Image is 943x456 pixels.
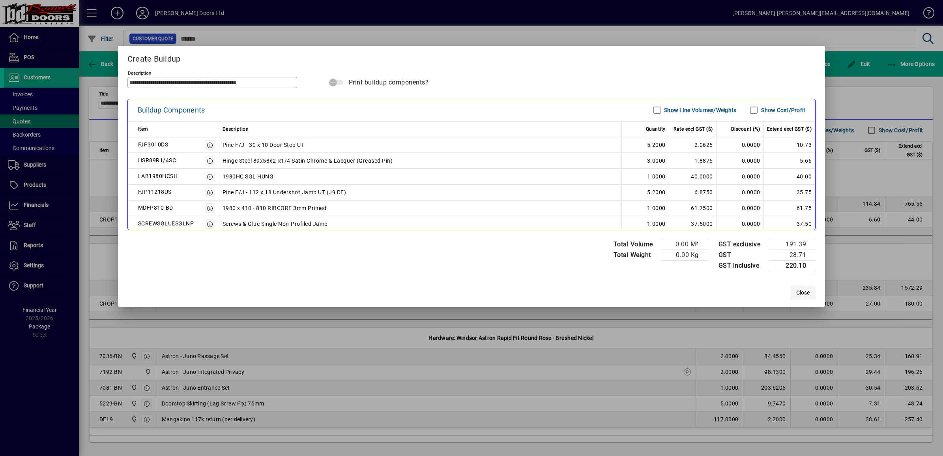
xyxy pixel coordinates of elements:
[219,216,622,232] td: Screws & Glue Single Non-Profiled Jamb
[767,124,812,134] span: Extend excl GST ($)
[674,124,713,134] span: Rate excl GST ($)
[672,140,713,150] div: 2.0625
[672,156,713,165] div: 1.8875
[764,169,816,184] td: 40.00
[219,137,622,153] td: Pine F/J - 30 x 10 Door Stop UT
[768,260,816,271] td: 220.10
[790,285,816,300] button: Close
[138,203,173,212] div: MDFP810-BD
[223,124,249,134] span: Description
[219,169,622,184] td: 1980HC SGL HUNG
[796,289,810,297] span: Close
[764,200,816,216] td: 61.75
[717,200,764,216] td: 0.0000
[764,184,816,200] td: 35.75
[622,137,669,153] td: 5.2000
[768,250,816,260] td: 28.71
[717,153,764,169] td: 0.0000
[138,124,148,134] span: Item
[138,104,205,116] div: Buildup Components
[764,137,816,153] td: 10.73
[760,106,805,114] label: Show Cost/Profit
[610,239,661,250] td: Total Volume
[622,184,669,200] td: 5.2000
[731,124,760,134] span: Discount (%)
[672,172,713,181] div: 40.0000
[349,79,429,86] span: Print buildup components?
[138,219,194,228] div: SCREWSGLUESGLNP
[661,250,708,260] td: 0.00 Kg
[672,219,713,229] div: 37.5000
[672,188,713,197] div: 6.8750
[661,239,708,250] td: 0.00 M³
[764,216,816,232] td: 37.50
[646,124,666,134] span: Quantity
[219,184,622,200] td: Pine F/J - 112 x 18 Undershot Jamb UT (J9 DF)
[138,171,178,181] div: LAB1980HCSH
[715,239,769,250] td: GST exclusive
[118,46,825,69] h2: Create Buildup
[717,169,764,184] td: 0.0000
[610,250,661,260] td: Total Weight
[622,216,669,232] td: 1.0000
[622,153,669,169] td: 3.0000
[138,187,172,197] div: FJP11218US
[768,239,816,250] td: 191.39
[717,137,764,153] td: 0.0000
[219,200,622,216] td: 1980 x 410 - 810 RIBCORE 3mm Primed
[715,250,769,260] td: GST
[672,203,713,213] div: 61.7500
[138,140,168,149] div: FJP3010DS
[764,153,816,169] td: 5.66
[622,169,669,184] td: 1.0000
[715,260,769,271] td: GST inclusive
[662,106,736,114] label: Show Line Volumes/Weights
[138,156,176,165] div: HSR89R1/4SC
[622,200,669,216] td: 1.0000
[128,70,151,75] mat-label: Description
[717,184,764,200] td: 0.0000
[717,216,764,232] td: 0.0000
[219,153,622,169] td: Hinge Steel 89x58x2 R1/4 Satin Chrome & Lacquer (Greased Pin)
